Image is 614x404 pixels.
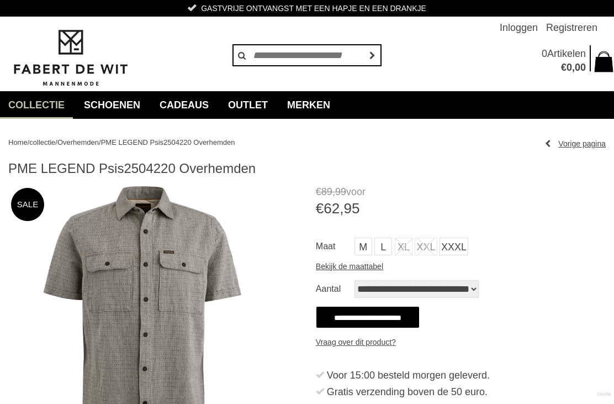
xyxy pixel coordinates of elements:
[440,238,468,255] a: XXXL
[8,28,133,88] img: Fabert de Wit
[316,185,606,199] span: voor
[316,334,396,350] a: Vraag over dit product?
[57,138,99,146] a: Overhemden
[220,91,276,119] a: Outlet
[340,200,343,217] span: ,
[8,138,28,146] a: Home
[374,238,392,255] a: L
[567,62,572,73] span: 0
[101,138,235,146] a: PME LEGEND Psis2504220 Overhemden
[561,62,567,73] span: €
[546,17,597,39] a: Registreren
[343,200,359,217] span: 95
[547,48,586,59] span: Artikelen
[575,62,586,73] span: 00
[76,91,149,119] a: Schoenen
[545,135,606,152] a: Vorige pagina
[327,384,606,400] div: Gratis verzending boven de 50 euro.
[500,17,538,39] a: Inloggen
[321,186,332,197] span: 89
[316,200,324,217] span: €
[572,62,575,73] span: ,
[28,138,30,146] span: /
[327,367,606,384] div: Voor 15:00 besteld morgen geleverd.
[332,186,335,197] span: ,
[335,186,346,197] span: 99
[151,91,217,119] a: Cadeaus
[279,91,338,119] a: Merken
[354,238,372,255] a: M
[29,138,55,146] a: collectie
[316,258,383,275] a: Bekijk de maattabel
[316,280,354,298] label: Aantal
[55,138,57,146] span: /
[324,200,340,217] span: 62
[542,48,547,59] span: 0
[8,160,606,177] h1: PME LEGEND Psis2504220 Overhemden
[99,138,101,146] span: /
[316,238,606,258] ul: Maat
[316,186,321,197] span: €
